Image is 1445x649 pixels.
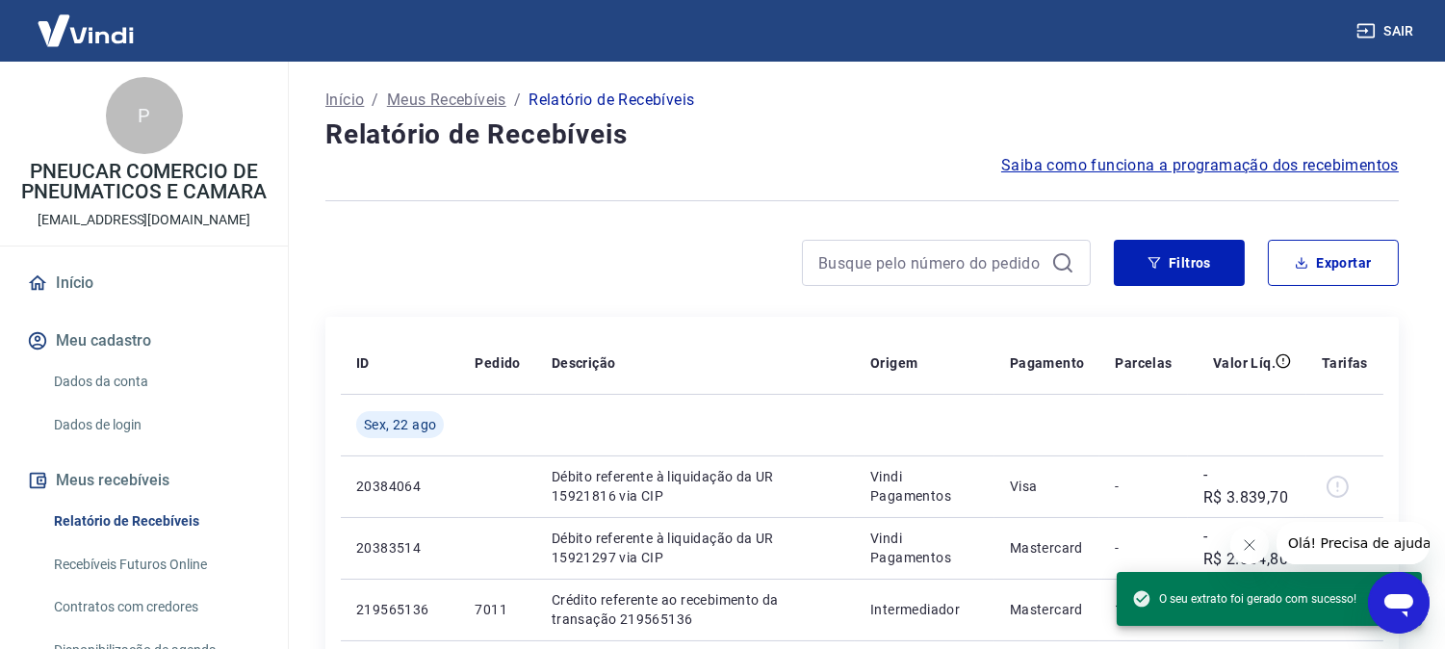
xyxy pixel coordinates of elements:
p: Valor Líq. [1213,353,1276,373]
p: Vindi Pagamentos [870,467,979,506]
input: Busque pelo número do pedido [818,248,1044,277]
a: Relatório de Recebíveis [46,502,265,541]
p: ID [356,353,370,373]
a: Dados de login [46,405,265,445]
p: Intermediador [870,600,979,619]
p: Vindi Pagamentos [870,529,979,567]
p: 7011 [475,600,520,619]
p: / [372,89,378,112]
p: Relatório de Recebíveis [529,89,694,112]
span: Sex, 22 ago [364,415,436,434]
h4: Relatório de Recebíveis [325,116,1399,154]
iframe: Fechar mensagem [1230,526,1269,564]
img: Vindi [23,1,148,60]
p: - [1115,477,1172,496]
p: PNEUCAR COMERCIO DE PNEUMATICOS E CAMARA [15,162,272,202]
p: -R$ 3.839,70 [1203,463,1292,509]
iframe: Mensagem da empresa [1277,522,1430,564]
button: Filtros [1114,240,1245,286]
p: / [514,89,521,112]
p: Descrição [552,353,616,373]
button: Sair [1353,13,1422,49]
a: Dados da conta [46,362,265,402]
iframe: Botão para abrir a janela de mensagens [1368,572,1430,634]
a: Meus Recebíveis [387,89,506,112]
p: Débito referente à liquidação da UR 15921297 via CIP [552,529,839,567]
a: Início [325,89,364,112]
div: P [106,77,183,154]
span: Olá! Precisa de ajuda? [12,13,162,29]
button: Meu cadastro [23,320,265,362]
p: Visa [1010,477,1085,496]
p: Mastercard [1010,600,1085,619]
p: Pagamento [1010,353,1085,373]
span: O seu extrato foi gerado com sucesso! [1132,589,1356,609]
a: Recebíveis Futuros Online [46,545,265,584]
p: Débito referente à liquidação da UR 15921816 via CIP [552,467,839,506]
p: Tarifas [1322,353,1368,373]
button: Meus recebíveis [23,459,265,502]
p: Pedido [475,353,520,373]
a: Contratos com credores [46,587,265,627]
p: Parcelas [1115,353,1172,373]
p: 1/12 [1115,600,1172,619]
p: 20384064 [356,477,444,496]
p: Mastercard [1010,538,1085,558]
p: 20383514 [356,538,444,558]
p: Crédito referente ao recebimento da transação 219565136 [552,590,839,629]
p: -R$ 2.054,80 [1203,525,1292,571]
p: [EMAIL_ADDRESS][DOMAIN_NAME] [38,210,250,230]
button: Exportar [1268,240,1399,286]
p: Origem [870,353,917,373]
a: Saiba como funciona a programação dos recebimentos [1001,154,1399,177]
p: - [1115,538,1172,558]
p: 219565136 [356,600,444,619]
a: Início [23,262,265,304]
